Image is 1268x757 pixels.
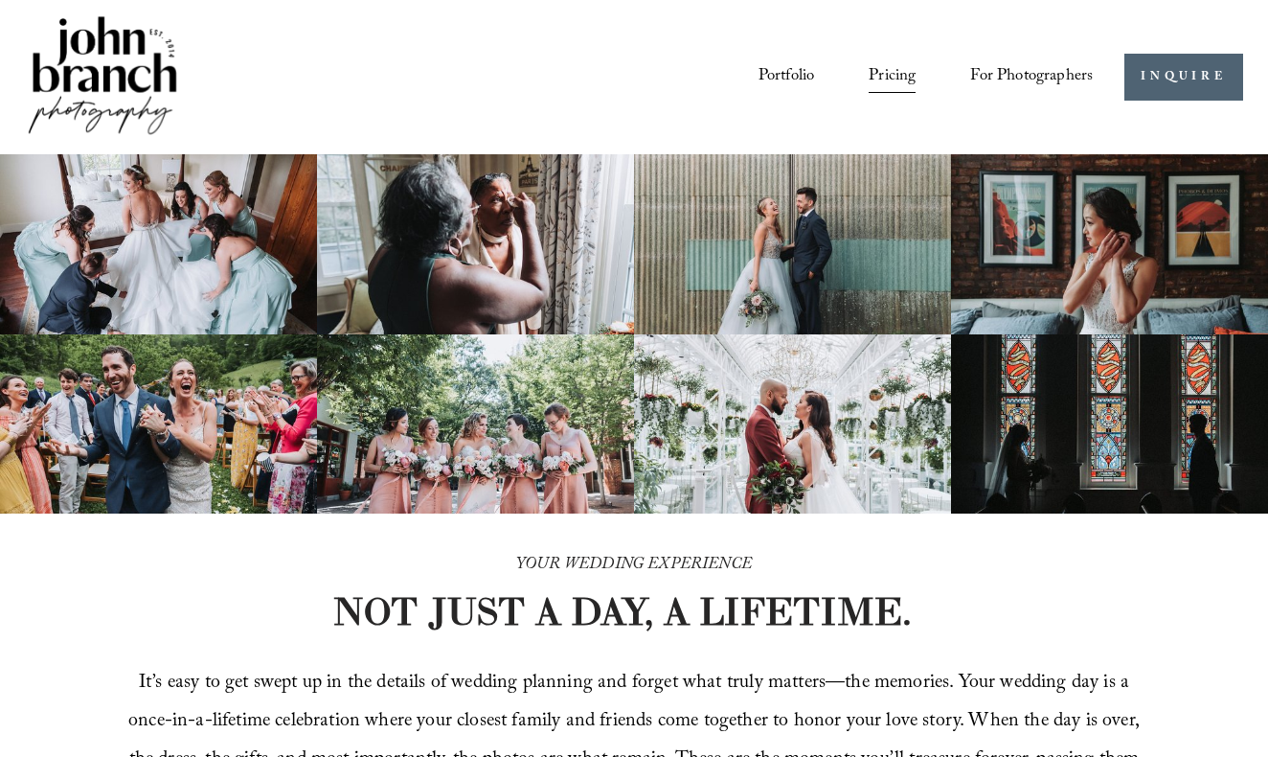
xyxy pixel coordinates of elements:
img: Bride adjusting earring in front of framed posters on a brick wall. [951,154,1268,333]
img: A bride and four bridesmaids in pink dresses, holding bouquets with pink and white flowers, smili... [317,334,634,514]
img: John Branch IV Photography [25,12,180,142]
a: INQUIRE [1124,54,1242,101]
span: For Photographers [970,61,1093,94]
img: Bride and groom standing in an elegant greenhouse with chandeliers and lush greenery. [634,334,951,514]
a: Portfolio [759,59,815,95]
img: Woman applying makeup to another woman near a window with floral curtains and autumn flowers. [317,154,634,333]
strong: NOT JUST A DAY, A LIFETIME. [332,587,912,635]
a: Pricing [869,59,916,95]
a: folder dropdown [970,59,1093,95]
img: Silhouettes of a bride and groom facing each other in a church, with colorful stained glass windo... [951,334,1268,514]
em: YOUR WEDDING EXPERIENCE [516,552,752,580]
img: A bride and groom standing together, laughing, with the bride holding a bouquet in front of a cor... [634,154,951,333]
